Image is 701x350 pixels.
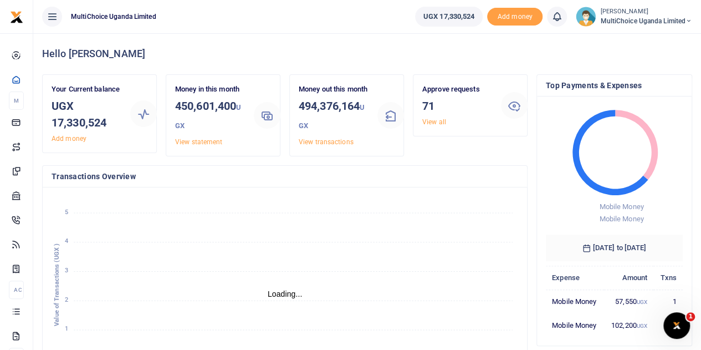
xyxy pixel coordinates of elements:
td: 1 [653,290,683,313]
span: Add money [487,8,543,26]
td: 57,550 [604,290,653,313]
h6: [DATE] to [DATE] [546,235,683,261]
iframe: Intercom live chat [663,312,690,339]
tspan: 3 [65,267,68,274]
p: Approve requests [422,84,492,95]
small: UGX [637,299,647,305]
span: 1 [686,312,695,321]
li: Wallet ballance [411,7,487,27]
th: Expense [546,266,604,290]
a: Add money [52,135,86,143]
td: 102,200 [604,313,653,337]
a: View all [422,118,446,126]
li: Toup your wallet [487,8,543,26]
th: Txns [653,266,683,290]
p: Money out this month [299,84,369,95]
h3: UGX 17,330,524 [52,98,121,131]
a: Add money [487,12,543,20]
a: View transactions [299,138,354,146]
a: UGX 17,330,524 [415,7,483,27]
small: UGX [175,103,241,130]
img: profile-user [576,7,596,27]
span: UGX 17,330,524 [423,11,474,22]
p: Money in this month [175,84,245,95]
td: 2 [653,313,683,337]
tspan: 4 [65,237,68,245]
tspan: 5 [65,209,68,216]
a: profile-user [PERSON_NAME] MultiChoice Uganda Limited [576,7,692,27]
span: Mobile Money [599,202,643,211]
small: UGX [299,103,365,130]
tspan: 2 [65,296,68,303]
small: [PERSON_NAME] [600,7,692,17]
h3: 450,601,400 [175,98,245,134]
span: Mobile Money [599,215,643,223]
tspan: 1 [65,326,68,333]
h3: 494,376,164 [299,98,369,134]
img: logo-small [10,11,23,24]
a: View statement [175,138,222,146]
span: MultiChoice Uganda Limited [600,16,692,26]
small: UGX [637,323,647,329]
p: Your Current balance [52,84,121,95]
h4: Hello [PERSON_NAME] [42,48,692,60]
li: Ac [9,281,24,299]
h4: Transactions Overview [52,170,518,182]
span: MultiChoice Uganda Limited [66,12,161,22]
td: Mobile Money [546,290,604,313]
td: Mobile Money [546,313,604,337]
h4: Top Payments & Expenses [546,79,683,92]
text: Value of Transactions (UGX ) [53,244,60,326]
a: logo-small logo-large logo-large [10,12,23,21]
li: M [9,92,24,110]
text: Loading... [268,290,303,298]
h3: 71 [422,98,492,114]
th: Amount [604,266,653,290]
